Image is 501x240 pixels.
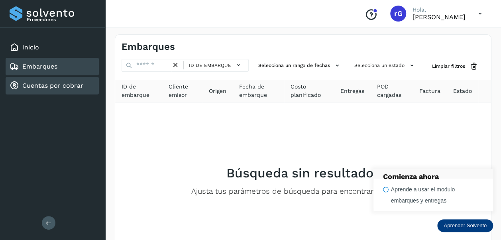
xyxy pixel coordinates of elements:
[255,59,345,72] button: Selecciona un rango de fechas
[291,83,328,99] span: Costo planificado
[122,41,175,53] h4: Embarques
[340,87,364,95] span: Entregas
[437,219,493,232] div: Aprender Solvento
[419,87,440,95] span: Factura
[426,59,485,74] button: Limpiar filtros
[226,165,380,181] h2: Búsqueda sin resultados
[453,87,472,95] span: Estado
[383,172,483,181] p: Comienza ahora
[22,82,83,89] a: Cuentas por cobrar
[189,62,231,69] span: ID de embarque
[187,59,245,71] button: ID de embarque
[27,17,96,22] p: Proveedores
[377,83,407,99] span: POD cargadas
[6,39,99,56] div: Inicio
[6,58,99,75] div: Embarques
[413,13,466,21] p: raquel GUTIERREZ GUERRERO
[191,187,415,196] p: Ajusta tus parámetros de búsqueda para encontrar resultados.
[22,43,39,51] a: Inicio
[413,6,466,13] p: Hola,
[122,83,156,99] span: ID de embarque
[432,63,465,70] span: Limpiar filtros
[373,183,493,207] button: Aprende a usar el modulo embarques y entregas
[351,59,419,72] button: Selecciona un estado
[239,83,278,99] span: Fecha de embarque
[444,222,487,229] p: Aprender Solvento
[209,87,226,95] span: Origen
[391,184,483,206] div: Aprende a usar el modulo embarques y entregas
[373,169,493,211] div: Aprender Solvento
[169,83,196,99] span: Cliente emisor
[6,77,99,94] div: Cuentas por cobrar
[22,63,57,70] a: Embarques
